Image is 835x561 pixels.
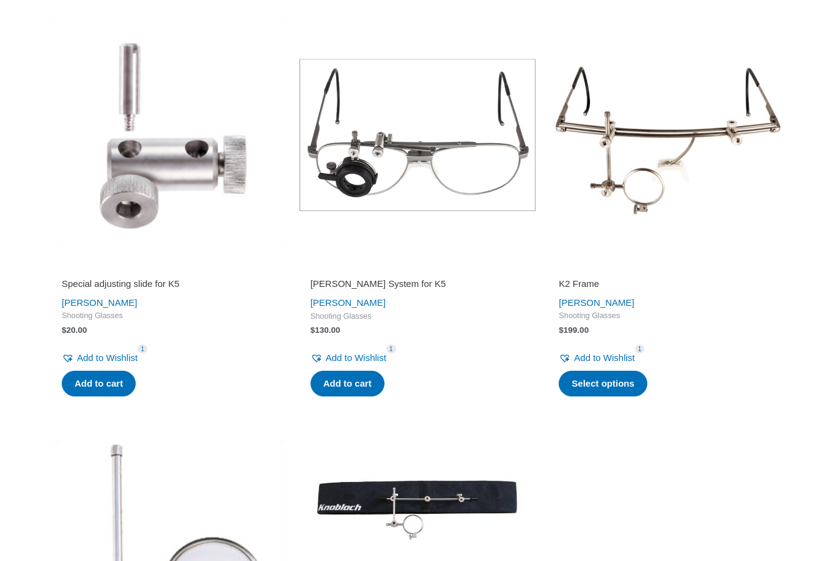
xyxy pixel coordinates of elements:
span: 1 [138,344,147,354]
iframe: Customer reviews powered by Trustpilot [311,261,525,275]
img: K2 Frame [548,17,784,253]
span: Shooting Glasses [62,311,276,321]
span: 1 [386,344,396,354]
h2: Special adjusting slide for K5 [62,278,276,290]
iframe: Customer reviews powered by Trustpilot [559,261,773,275]
span: Add to Wishlist [326,352,386,363]
a: [PERSON_NAME] System for K5 [311,278,525,294]
a: Add to cart: “Iris Shutter System for K5” [311,371,384,396]
img: Iris Shutter System for K5 [300,17,536,253]
a: K2 Frame [559,278,773,294]
iframe: Customer reviews powered by Trustpilot [62,261,276,275]
a: Special adjusting slide for K5 [62,278,276,294]
a: Add to cart: “Special adjusting slide for K5” [62,371,136,396]
a: [PERSON_NAME] [62,297,137,308]
img: Special adjusting slide for K5 [51,17,287,253]
span: Add to Wishlist [77,352,138,363]
span: $ [559,325,564,335]
a: [PERSON_NAME] [559,297,634,308]
span: Add to Wishlist [574,352,635,363]
span: 1 [635,344,645,354]
a: Add to Wishlist [311,349,386,366]
bdi: 199.00 [559,325,589,335]
h2: [PERSON_NAME] System for K5 [311,278,525,290]
span: $ [62,325,67,335]
a: Add to Wishlist [559,349,635,366]
a: Add to Wishlist [62,349,138,366]
h2: K2 Frame [559,278,773,290]
span: Shooting Glasses [559,311,773,321]
span: $ [311,325,315,335]
a: Select options for “K2 Frame” [559,371,647,396]
span: Shooting Glasses [311,311,525,322]
bdi: 20.00 [62,325,87,335]
a: [PERSON_NAME] [311,297,386,308]
bdi: 130.00 [311,325,340,335]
